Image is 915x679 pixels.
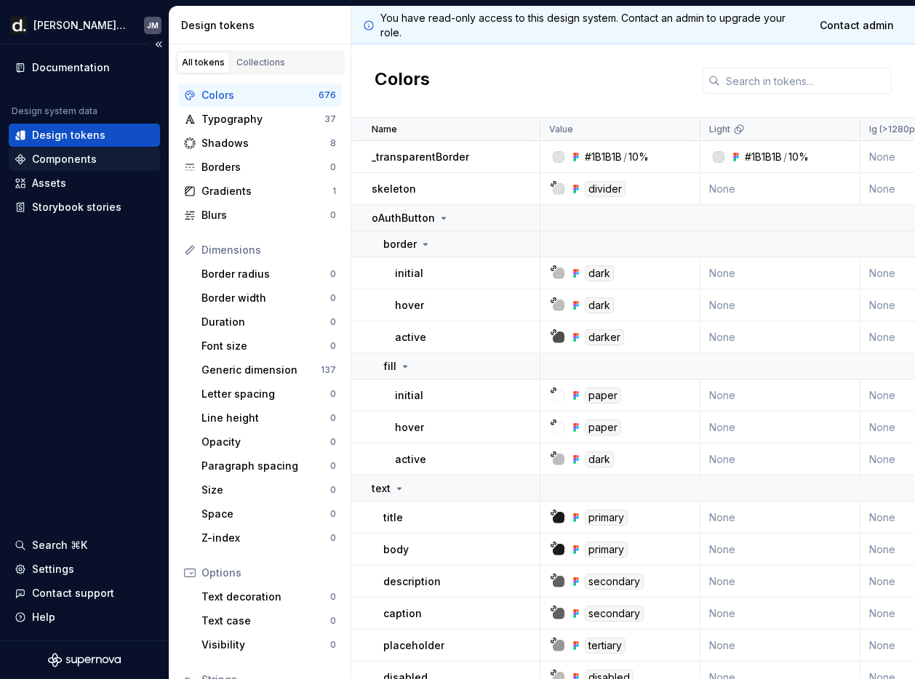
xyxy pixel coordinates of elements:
[372,150,469,164] p: _transparentBorder
[383,606,422,621] p: caption
[585,542,628,558] div: primary
[196,454,342,478] a: Paragraph spacing0
[330,340,336,352] div: 0
[549,124,573,135] p: Value
[196,310,342,334] a: Duration0
[201,339,330,353] div: Font size
[201,531,330,545] div: Z-index
[585,510,628,526] div: primary
[148,34,169,55] button: Collapse sidebar
[700,630,860,662] td: None
[196,478,342,502] a: Size0
[178,132,342,155] a: Shadows8
[32,60,110,75] div: Documentation
[196,382,342,406] a: Letter spacing0
[9,124,160,147] a: Design tokens
[236,57,285,68] div: Collections
[201,208,330,222] div: Blurs
[201,614,330,628] div: Text case
[319,89,336,101] div: 676
[32,562,74,576] div: Settings
[201,566,336,580] div: Options
[330,615,336,627] div: 0
[720,68,892,94] input: Search in tokens...
[330,639,336,651] div: 0
[32,586,114,600] div: Contact support
[201,507,330,521] div: Space
[196,262,342,286] a: Border radius0
[330,508,336,520] div: 0
[9,56,160,79] a: Documentation
[585,638,626,654] div: tertiary
[330,316,336,328] div: 0
[10,17,28,34] img: b918d911-6884-482e-9304-cbecc30deec6.png
[330,460,336,472] div: 0
[585,419,621,435] div: paper
[3,9,166,41] button: [PERSON_NAME] UIJM
[196,286,342,310] a: Border width0
[372,481,391,496] p: text
[395,298,424,313] p: hover
[745,150,782,164] div: #1B1B1B
[48,653,121,667] svg: Supernova Logo
[383,574,441,589] p: description
[201,590,330,604] div: Text decoration
[178,204,342,227] a: Blurs0
[700,598,860,630] td: None
[201,315,330,329] div: Duration
[700,502,860,534] td: None
[9,534,160,557] button: Search ⌘K
[182,57,225,68] div: All tokens
[201,638,330,652] div: Visibility
[32,538,87,553] div: Search ⌘K
[9,558,160,581] a: Settings
[201,243,336,257] div: Dimensions
[32,176,66,190] div: Assets
[330,137,336,149] div: 8
[181,18,345,33] div: Design tokens
[201,136,330,150] div: Shadows
[395,420,424,435] p: hover
[585,150,622,164] div: #1B1B1B
[9,582,160,605] button: Contact support
[9,148,160,171] a: Components
[324,113,336,125] div: 37
[196,334,342,358] a: Font size0
[201,435,330,449] div: Opacity
[9,172,160,195] a: Assets
[372,211,435,225] p: oAuthButton
[788,150,809,164] div: 10%
[32,128,105,142] div: Design tokens
[585,265,614,281] div: dark
[330,591,336,603] div: 0
[383,359,396,374] p: fill
[330,532,336,544] div: 0
[383,542,409,557] p: body
[196,430,342,454] a: Opacity0
[330,292,336,304] div: 0
[700,173,860,205] td: None
[201,291,330,305] div: Border width
[628,150,649,164] div: 10%
[321,364,336,376] div: 137
[147,20,159,31] div: JM
[9,196,160,219] a: Storybook stories
[12,105,97,117] div: Design system data
[375,68,430,94] h2: Colors
[585,387,621,403] div: paper
[395,452,426,467] p: active
[201,387,330,401] div: Letter spacing
[700,379,860,411] td: None
[700,257,860,289] td: None
[201,411,330,425] div: Line height
[178,108,342,131] a: Typography37
[196,406,342,430] a: Line height0
[585,606,644,622] div: secondary
[32,200,121,214] div: Storybook stories
[372,182,416,196] p: skeleton
[201,483,330,497] div: Size
[395,330,426,345] p: active
[201,459,330,473] div: Paragraph spacing
[395,388,423,403] p: initial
